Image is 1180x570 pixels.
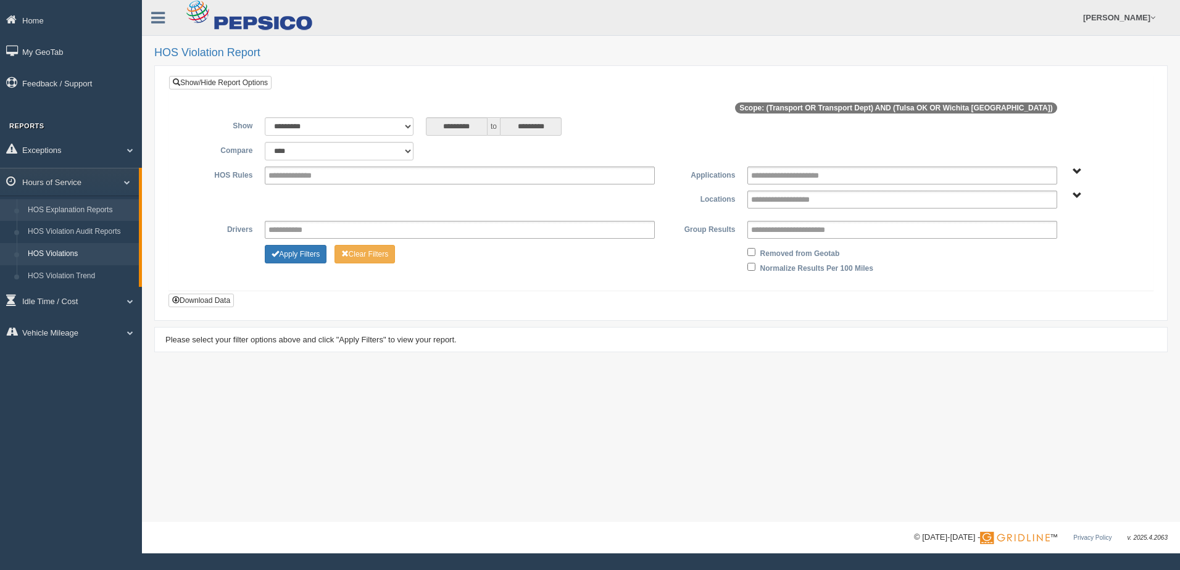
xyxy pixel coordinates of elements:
[178,117,259,132] label: Show
[178,142,259,157] label: Compare
[980,532,1050,544] img: Gridline
[1128,534,1168,541] span: v. 2025.4.2063
[661,221,741,236] label: Group Results
[169,76,272,89] a: Show/Hide Report Options
[22,265,139,287] a: HOS Violation Trend
[760,260,873,275] label: Normalize Results Per 100 Miles
[154,47,1168,59] h2: HOS Violation Report
[265,245,326,263] button: Change Filter Options
[1073,534,1111,541] a: Privacy Policy
[178,221,259,236] label: Drivers
[22,243,139,265] a: HOS Violations
[661,191,741,205] label: Locations
[22,199,139,221] a: HOS Explanation Reports
[178,167,259,181] label: HOS Rules
[735,102,1057,114] span: Scope: (Transport OR Transport Dept) AND (Tulsa OK OR Wichita [GEOGRAPHIC_DATA])
[165,335,457,344] span: Please select your filter options above and click "Apply Filters" to view your report.
[661,167,741,181] label: Applications
[334,245,396,263] button: Change Filter Options
[760,245,840,260] label: Removed from Geotab
[914,531,1168,544] div: © [DATE]-[DATE] - ™
[488,117,500,136] span: to
[168,294,234,307] button: Download Data
[22,221,139,243] a: HOS Violation Audit Reports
